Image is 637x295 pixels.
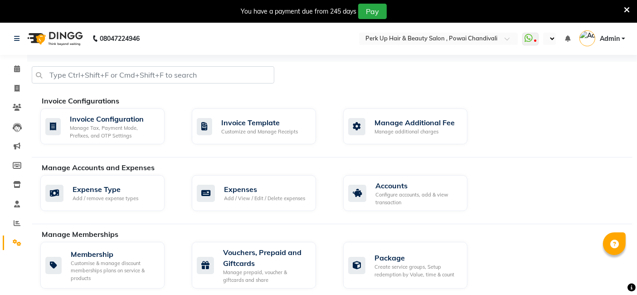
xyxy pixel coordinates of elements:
[375,191,460,206] div: Configure accounts, add & view transaction
[73,195,138,202] div: Add / remove expense types
[192,108,330,144] a: Invoice TemplateCustomize and Manage Receipts
[374,128,455,136] div: Manage additional charges
[40,242,178,289] a: MembershipCustomise & manage discount memberships plans on service & products
[40,175,178,211] a: Expense TypeAdd / remove expense types
[374,117,455,128] div: Manage Additional Fee
[224,184,305,195] div: Expenses
[343,175,481,211] a: AccountsConfigure accounts, add & view transaction
[223,269,309,284] div: Manage prepaid, voucher & giftcards and share
[221,128,298,136] div: Customize and Manage Receipts
[579,30,595,46] img: Admin
[600,34,620,44] span: Admin
[241,7,356,16] div: You have a payment due from 245 days
[343,242,481,289] a: PackageCreate service groups, Setup redemption by Value, time & count
[343,108,481,144] a: Manage Additional FeeManage additional charges
[224,195,305,202] div: Add / View / Edit / Delete expenses
[192,242,330,289] a: Vouchers, Prepaid and GiftcardsManage prepaid, voucher & giftcards and share
[358,4,387,19] button: Pay
[221,117,298,128] div: Invoice Template
[223,247,309,269] div: Vouchers, Prepaid and Giftcards
[70,113,157,124] div: Invoice Configuration
[71,249,157,260] div: Membership
[73,184,138,195] div: Expense Type
[192,175,330,211] a: ExpensesAdd / View / Edit / Delete expenses
[23,26,85,51] img: logo
[40,108,178,144] a: Invoice ConfigurationManage Tax, Payment Mode, Prefixes, and OTP Settings
[70,124,157,139] div: Manage Tax, Payment Mode, Prefixes, and OTP Settings
[32,66,274,84] input: Type Ctrl+Shift+F or Cmd+Shift+F to search
[100,26,140,51] b: 08047224946
[374,252,460,263] div: Package
[71,260,157,282] div: Customise & manage discount memberships plans on service & products
[375,180,460,191] div: Accounts
[374,263,460,278] div: Create service groups, Setup redemption by Value, time & count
